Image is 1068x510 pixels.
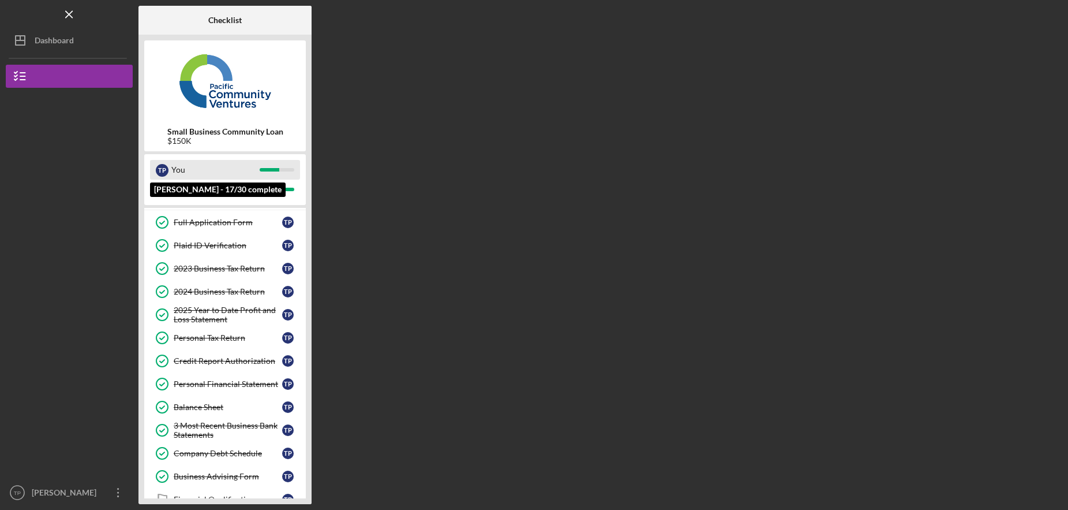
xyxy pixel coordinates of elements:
[282,448,294,459] div: T P
[150,234,300,257] a: Plaid ID VerificationTP
[282,332,294,344] div: T P
[174,403,282,412] div: Balance Sheet
[35,29,74,55] div: Dashboard
[174,421,282,440] div: 3 Most Recent Business Bank Statements
[282,217,294,228] div: T P
[150,280,300,303] a: 2024 Business Tax ReturnTP
[282,240,294,251] div: T P
[174,264,282,273] div: 2023 Business Tax Return
[150,303,300,326] a: 2025 Year to Date Profit and Loss StatementTP
[282,378,294,390] div: T P
[6,29,133,52] button: Dashboard
[282,425,294,436] div: T P
[14,490,21,496] text: TP
[150,419,300,442] a: 3 Most Recent Business Bank StatementsTP
[174,472,282,481] div: Business Advising Form
[171,180,260,199] div: [PERSON_NAME]
[150,442,300,465] a: Company Debt ScheduleTP
[174,218,282,227] div: Full Application Form
[156,184,168,196] div: H S
[208,16,242,25] b: Checklist
[174,495,282,504] div: Financial Qualification
[171,160,260,180] div: You
[174,241,282,250] div: Plaid ID Verification
[150,373,300,396] a: Personal Financial StatementTP
[150,257,300,280] a: 2023 Business Tax ReturnTP
[282,263,294,274] div: T P
[150,465,300,488] a: Business Advising FormTP
[174,333,282,343] div: Personal Tax Return
[150,211,300,234] a: Full Application FormTP
[6,481,133,504] button: TP[PERSON_NAME]
[282,286,294,297] div: T P
[167,136,283,146] div: $150K
[282,401,294,413] div: T P
[156,164,168,177] div: T P
[282,471,294,482] div: T P
[174,356,282,366] div: Credit Report Authorization
[174,306,282,324] div: 2025 Year to Date Profit and Loss Statement
[150,349,300,373] a: Credit Report AuthorizationTP
[174,449,282,458] div: Company Debt Schedule
[174,287,282,296] div: 2024 Business Tax Return
[174,379,282,389] div: Personal Financial Statement
[150,326,300,349] a: Personal Tax ReturnTP
[282,494,294,505] div: T P
[282,355,294,367] div: T P
[29,481,104,507] div: [PERSON_NAME]
[144,46,306,116] img: Product logo
[167,127,283,136] b: Small Business Community Loan
[150,396,300,419] a: Balance SheetTP
[282,309,294,321] div: T P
